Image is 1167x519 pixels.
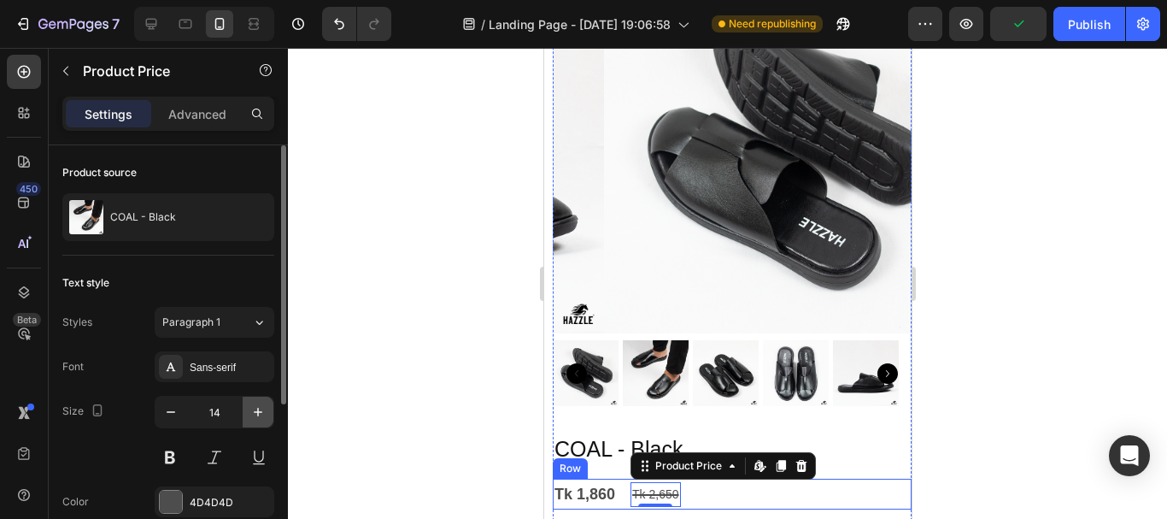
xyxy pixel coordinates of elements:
[162,315,220,330] span: Paragraph 1
[481,15,485,33] span: /
[322,7,391,41] div: Undo/Redo
[62,275,109,291] div: Text style
[108,410,181,426] div: Product Price
[333,316,354,336] button: Carousel Next Arrow
[13,313,41,327] div: Beta
[9,431,73,462] div: Tk 1,860
[544,48,912,519] iframe: Design area
[12,413,40,428] div: Row
[85,105,132,123] p: Settings
[83,61,228,81] p: Product Price
[62,165,137,180] div: Product source
[62,315,92,330] div: Styles
[1053,7,1125,41] button: Publish
[69,200,103,234] img: product feature img
[1068,15,1111,33] div: Publish
[729,16,816,32] span: Need republishing
[7,7,127,41] button: 7
[1109,435,1150,476] div: Open Intercom Messenger
[155,307,274,338] button: Paragraph 1
[62,494,89,510] div: Color
[190,495,270,510] div: 4D4D4D
[22,316,43,336] button: Carousel Back Arrow
[9,386,367,417] h2: COAL - Black
[168,105,226,123] p: Advanced
[190,360,270,375] div: Sans-serif
[489,15,671,33] span: Landing Page - [DATE] 19:06:58
[16,182,41,196] div: 450
[112,14,120,34] p: 7
[110,211,176,223] p: COAL - Black
[86,434,136,459] div: Tk 2,650
[62,400,108,423] div: Size
[62,359,84,375] div: Font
